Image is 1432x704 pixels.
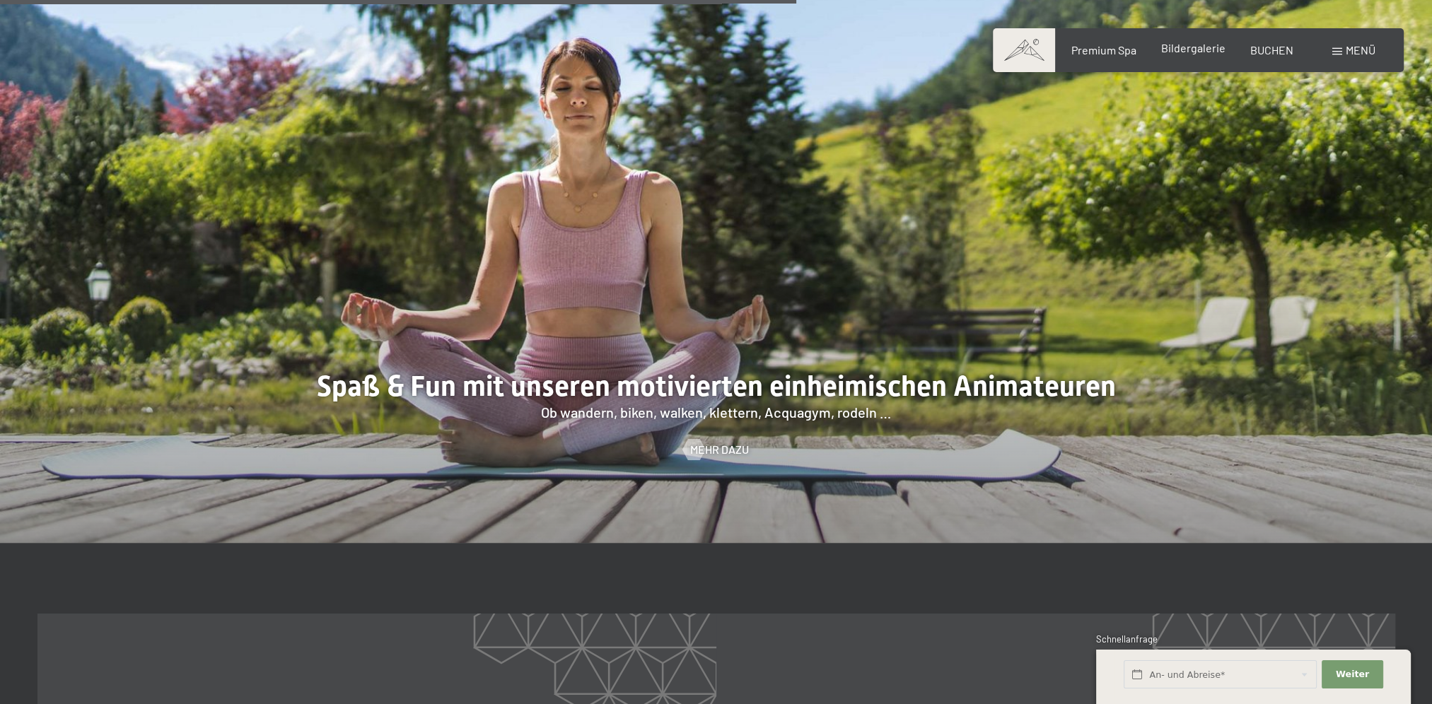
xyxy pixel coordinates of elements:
[1346,43,1375,57] span: Menü
[1071,43,1136,57] a: Premium Spa
[1161,41,1226,54] a: Bildergalerie
[1336,668,1369,681] span: Weiter
[1096,633,1158,645] span: Schnellanfrage
[1250,43,1293,57] a: BUCHEN
[1322,660,1382,689] button: Weiter
[690,442,749,457] span: Mehr dazu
